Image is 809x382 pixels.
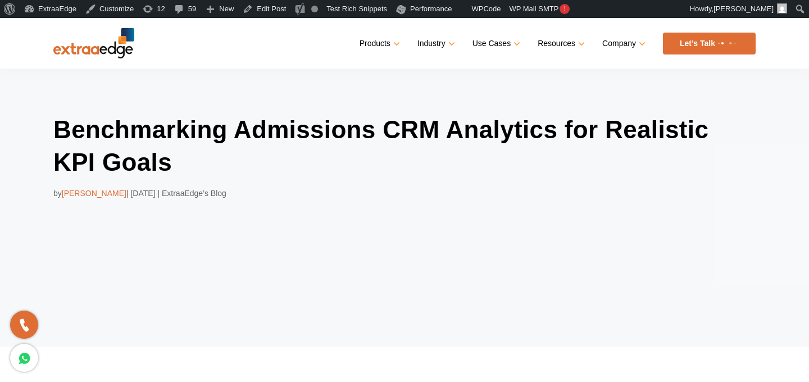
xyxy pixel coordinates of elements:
div: by | [DATE] | ExtraaEdge’s Blog [53,187,756,200]
a: Industry [417,35,453,52]
a: Products [360,35,398,52]
a: Let’s Talk [663,33,756,54]
a: Use Cases [472,35,518,52]
h1: Benchmarking Admissions CRM Analytics for Realistic KPI Goals [53,113,756,178]
a: Resources [538,35,583,52]
a: Company [602,35,643,52]
span: [PERSON_NAME] [713,4,774,13]
span: ! [560,4,570,14]
span: [PERSON_NAME] [62,189,126,198]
